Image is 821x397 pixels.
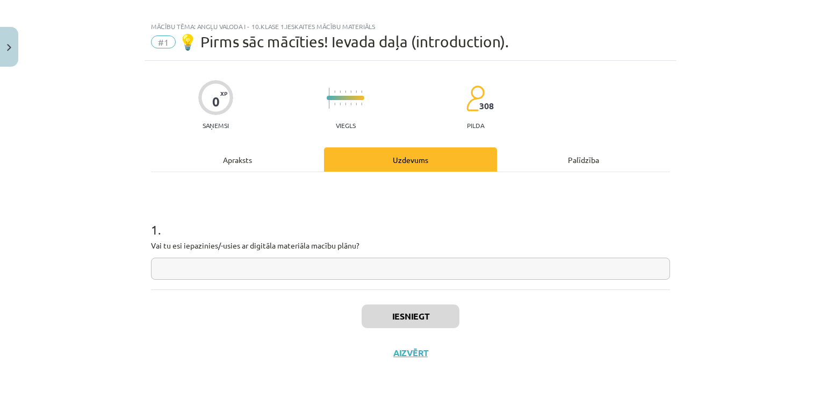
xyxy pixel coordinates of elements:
[198,122,233,129] p: Saņemsi
[336,122,356,129] p: Viegls
[350,103,351,105] img: icon-short-line-57e1e144782c952c97e751825c79c345078a6d821885a25fce030b3d8c18986b.svg
[151,147,324,172] div: Apraksts
[334,103,335,105] img: icon-short-line-57e1e144782c952c97e751825c79c345078a6d821885a25fce030b3d8c18986b.svg
[345,90,346,93] img: icon-short-line-57e1e144782c952c97e751825c79c345078a6d821885a25fce030b3d8c18986b.svg
[334,90,335,93] img: icon-short-line-57e1e144782c952c97e751825c79c345078a6d821885a25fce030b3d8c18986b.svg
[151,203,670,237] h1: 1 .
[479,101,494,111] span: 308
[329,88,330,109] img: icon-long-line-d9ea69661e0d244f92f715978eff75569469978d946b2353a9bb055b3ed8787d.svg
[212,94,220,109] div: 0
[497,147,670,172] div: Palīdzība
[356,90,357,93] img: icon-short-line-57e1e144782c952c97e751825c79c345078a6d821885a25fce030b3d8c18986b.svg
[361,90,362,93] img: icon-short-line-57e1e144782c952c97e751825c79c345078a6d821885a25fce030b3d8c18986b.svg
[151,36,176,48] span: #1
[178,33,509,51] span: 💡 Pirms sāc mācīties! Ievada daļa (introduction).
[350,90,351,93] img: icon-short-line-57e1e144782c952c97e751825c79c345078a6d821885a25fce030b3d8c18986b.svg
[362,304,459,328] button: Iesniegt
[324,147,497,172] div: Uzdevums
[390,348,431,358] button: Aizvērt
[467,122,484,129] p: pilda
[220,90,227,96] span: XP
[7,44,11,51] img: icon-close-lesson-0947bae3869378f0d4975bcd49f059093ad1ed9edebbc8119c70593378902aed.svg
[466,85,485,112] img: students-c634bb4e5e11cddfef0936a35e636f08e4e9abd3cc4e673bd6f9a4125e45ecb1.svg
[340,90,341,93] img: icon-short-line-57e1e144782c952c97e751825c79c345078a6d821885a25fce030b3d8c18986b.svg
[340,103,341,105] img: icon-short-line-57e1e144782c952c97e751825c79c345078a6d821885a25fce030b3d8c18986b.svg
[151,23,670,30] div: Mācību tēma: Angļu valoda i - 10.klase 1.ieskaites mācību materiāls
[361,103,362,105] img: icon-short-line-57e1e144782c952c97e751825c79c345078a6d821885a25fce030b3d8c18986b.svg
[151,240,670,251] p: Vai tu esi iepazinies/-usies ar digitāla materiāla macību plānu?
[356,103,357,105] img: icon-short-line-57e1e144782c952c97e751825c79c345078a6d821885a25fce030b3d8c18986b.svg
[345,103,346,105] img: icon-short-line-57e1e144782c952c97e751825c79c345078a6d821885a25fce030b3d8c18986b.svg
